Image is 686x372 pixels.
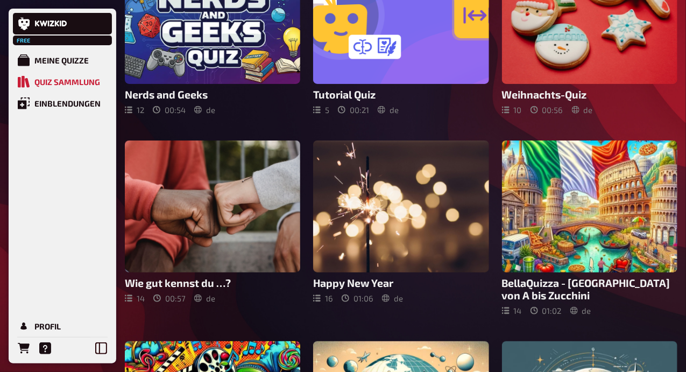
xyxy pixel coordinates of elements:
div: 01 : 06 [342,293,373,303]
div: 12 [125,105,144,115]
div: 14 [502,306,522,315]
div: 00 : 54 [153,105,186,115]
div: 00 : 56 [531,105,563,115]
div: 10 [502,105,522,115]
div: Meine Quizze [34,55,89,65]
div: 16 [313,293,333,303]
div: de [194,293,215,303]
h3: Happy New Year [313,277,489,289]
a: Wie gut kennst du …?1400:57de [125,141,300,315]
a: Bestellungen [13,338,34,359]
h3: Weihnachts-Quiz [502,88,677,101]
div: 00 : 57 [153,293,186,303]
h3: BellaQuizza - [GEOGRAPHIC_DATA] von A bis Zucchini [502,277,677,301]
div: 5 [313,105,329,115]
div: de [194,105,215,115]
h3: Tutorial Quiz [313,88,489,101]
div: de [572,105,593,115]
a: Quiz Sammlung [13,71,112,93]
div: de [382,293,403,303]
div: 14 [125,293,145,303]
a: Hilfe [34,338,56,359]
span: Free [14,37,33,44]
div: Quiz Sammlung [34,77,100,87]
h3: Nerds and Geeks [125,88,300,101]
div: Einblendungen [34,99,101,108]
div: 00 : 21 [338,105,369,115]
div: 01 : 02 [531,306,562,315]
div: de [570,306,591,315]
a: Einblendungen [13,93,112,114]
a: Profil [13,315,112,337]
div: Profil [34,321,61,331]
h3: Wie gut kennst du …? [125,277,300,289]
a: Happy New Year1601:06de [313,141,489,315]
a: Meine Quizze [13,50,112,71]
a: BellaQuizza - [GEOGRAPHIC_DATA] von A bis Zucchini1401:02de [502,141,677,315]
div: de [378,105,399,115]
